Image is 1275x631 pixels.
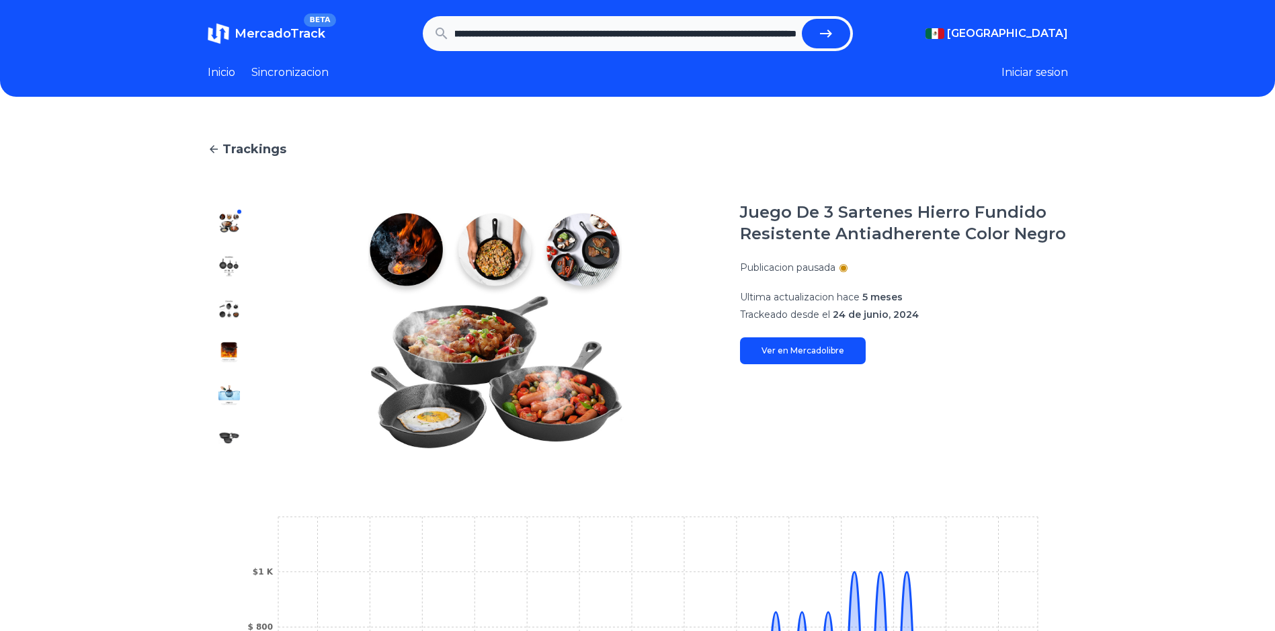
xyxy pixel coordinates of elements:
img: Mexico [926,28,944,39]
img: MercadoTrack [208,23,229,44]
img: Juego De 3 Sartenes Hierro Fundido Resistente Antiadherente Color Negro [218,384,240,406]
span: Trackeado desde el [740,308,830,321]
img: Juego De 3 Sartenes Hierro Fundido Resistente Antiadherente Color Negro [218,212,240,234]
a: Inicio [208,65,235,81]
a: Ver en Mercadolibre [740,337,866,364]
p: Publicacion pausada [740,261,835,274]
img: Juego De 3 Sartenes Hierro Fundido Resistente Antiadherente Color Negro [218,255,240,277]
a: Sincronizacion [251,65,329,81]
span: MercadoTrack [235,26,325,41]
img: Juego De 3 Sartenes Hierro Fundido Resistente Antiadherente Color Negro [278,202,713,460]
a: Trackings [208,140,1068,159]
h1: Juego De 3 Sartenes Hierro Fundido Resistente Antiadherente Color Negro [740,202,1068,245]
span: [GEOGRAPHIC_DATA] [947,26,1068,42]
tspan: $1 K [252,567,273,577]
img: Juego De 3 Sartenes Hierro Fundido Resistente Antiadherente Color Negro [218,427,240,449]
span: Trackings [222,140,286,159]
span: BETA [304,13,335,27]
img: Juego De 3 Sartenes Hierro Fundido Resistente Antiadherente Color Negro [218,298,240,320]
img: Juego De 3 Sartenes Hierro Fundido Resistente Antiadherente Color Negro [218,341,240,363]
span: 5 meses [862,291,903,303]
a: MercadoTrackBETA [208,23,325,44]
span: 24 de junio, 2024 [833,308,919,321]
button: [GEOGRAPHIC_DATA] [926,26,1068,42]
button: Iniciar sesion [1001,65,1068,81]
span: Ultima actualizacion hace [740,291,860,303]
